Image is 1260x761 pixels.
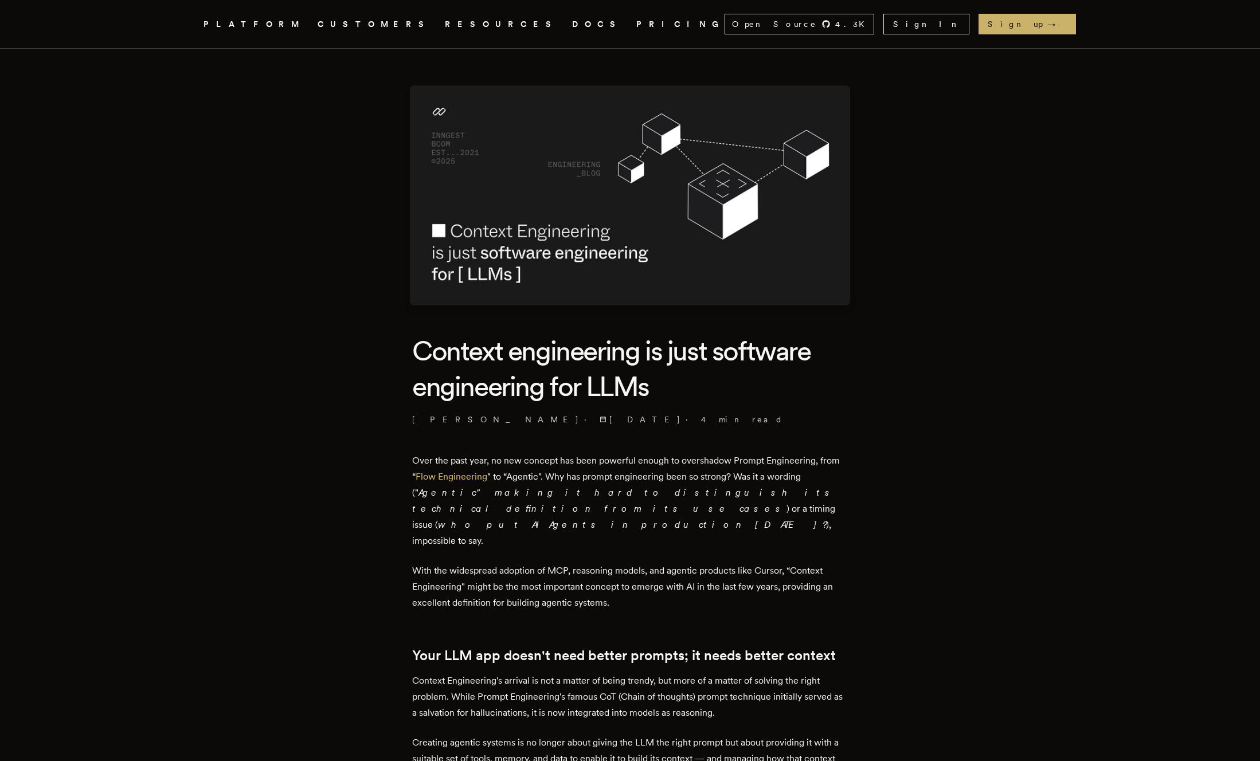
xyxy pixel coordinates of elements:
[412,453,848,549] p: Over the past year, no new concept has been powerful enough to overshadow Prompt Engineering, fro...
[979,14,1076,34] a: Sign up
[835,18,871,30] span: 4.3 K
[572,17,623,32] a: DOCS
[883,14,969,34] a: Sign In
[732,18,817,30] span: Open Source
[1047,18,1067,30] span: →
[412,333,848,405] h1: Context engineering is just software engineering for LLMs
[412,414,848,425] p: · ·
[412,414,580,425] a: [PERSON_NAME]
[412,563,848,611] p: With the widespread adoption of MCP, reasoning models, and agentic products like Cursor, “Context...
[412,648,848,664] h2: Your LLM app doesn't need better prompts; it needs better context
[318,17,431,32] a: CUSTOMERS
[445,17,558,32] button: RESOURCES
[412,673,848,721] p: Context Engineering's arrival is not a matter of being trendy, but more of a matter of solving th...
[410,85,850,305] img: Featured image for Context engineering is just software engineering for LLMs blog post
[204,17,304,32] button: PLATFORM
[416,471,487,482] a: Flow Engineering
[412,487,836,514] em: Agentic" making it hard to distinguish its technical definition from its use cases
[636,17,725,32] a: PRICING
[600,414,681,425] span: [DATE]
[701,414,783,425] span: 4 min read
[438,519,826,530] em: who put AI Agents in production [DATE]?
